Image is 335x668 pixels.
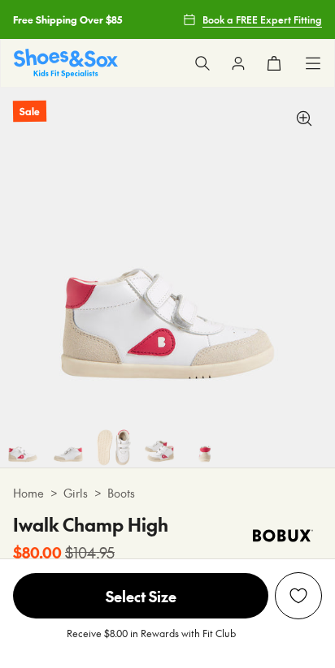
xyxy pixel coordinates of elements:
a: Boots [107,485,135,502]
a: Shoes & Sox [14,49,118,77]
s: $104.95 [65,541,115,563]
img: SNS_Logo_Responsive.svg [14,49,118,77]
p: Sale [13,101,46,123]
p: Receive $8.00 in Rewards with Fit Club [67,626,236,655]
img: 5-533713_1 [46,422,91,468]
div: > > [13,485,322,502]
a: Girls [63,485,88,502]
img: 7-533715_1 [137,422,182,468]
span: Book a FREE Expert Fitting [202,12,322,27]
a: Book a FREE Expert Fitting [183,5,322,34]
button: Select Size [13,572,268,619]
b: $80.00 [13,541,62,563]
button: Add to Wishlist [275,572,322,619]
span: Select Size [13,573,268,618]
a: Home [13,485,44,502]
img: 6-533714_1 [91,422,137,468]
img: Vendor logo [244,511,322,560]
img: 8-533716_1 [182,422,228,468]
h4: Iwalk Champ High [13,511,168,538]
